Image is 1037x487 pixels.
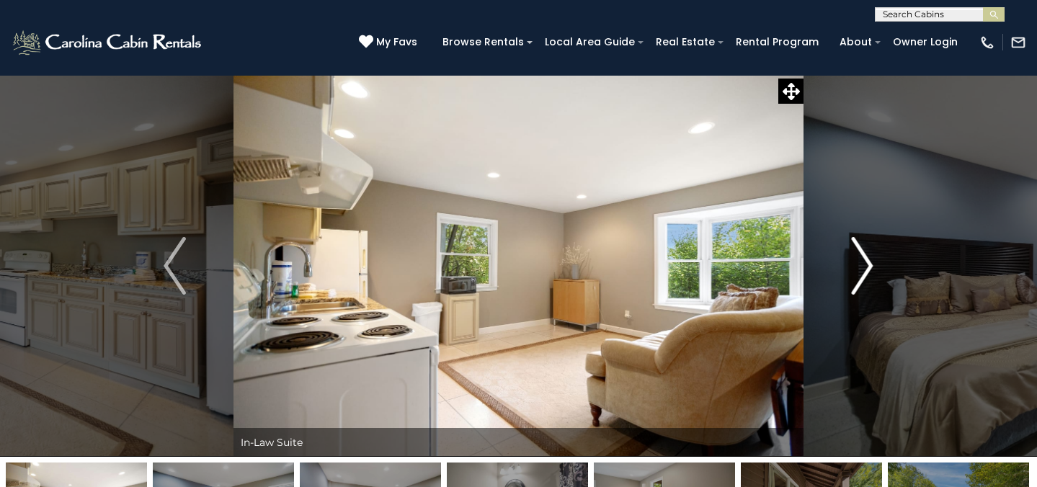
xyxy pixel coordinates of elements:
a: Local Area Guide [538,31,642,53]
img: phone-regular-white.png [979,35,995,50]
a: Browse Rentals [435,31,531,53]
button: Next [804,75,921,457]
img: mail-regular-white.png [1010,35,1026,50]
a: Rental Program [729,31,826,53]
img: arrow [164,237,185,295]
img: White-1-2.png [11,28,205,57]
span: My Favs [376,35,417,50]
a: Owner Login [886,31,965,53]
button: Previous [116,75,233,457]
img: arrow [851,237,873,295]
a: About [832,31,879,53]
a: Real Estate [649,31,722,53]
div: In-Law Suite [233,428,804,457]
a: My Favs [359,35,421,50]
